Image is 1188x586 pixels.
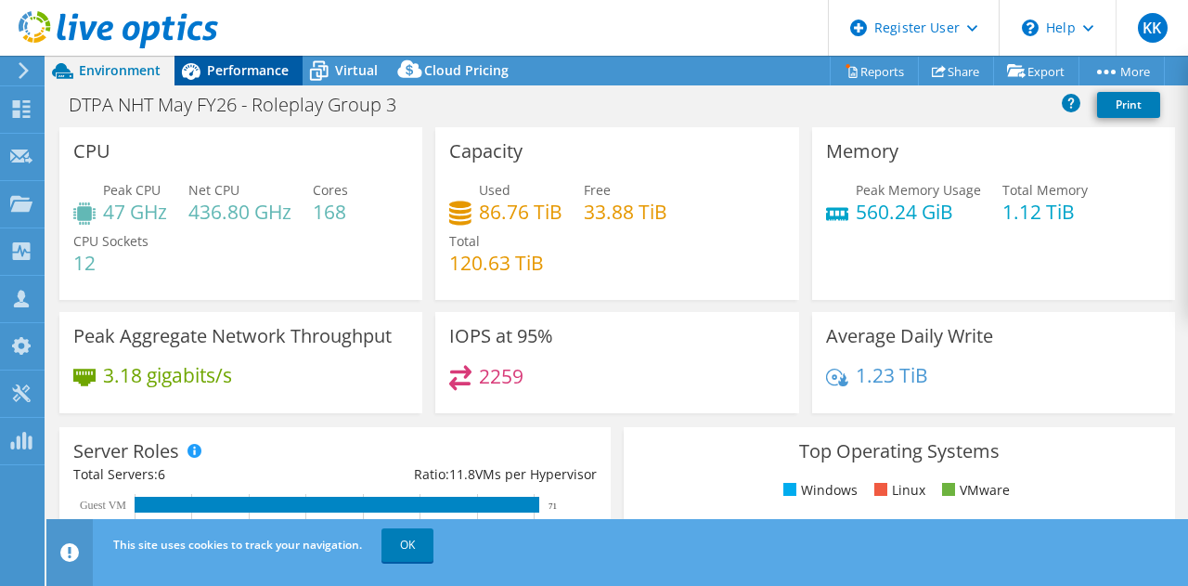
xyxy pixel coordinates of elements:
[73,253,148,273] h4: 12
[584,202,667,222] h4: 33.88 TiB
[826,141,898,162] h3: Memory
[313,202,348,222] h4: 168
[73,464,335,485] div: Total Servers:
[424,61,509,79] span: Cloud Pricing
[113,537,362,553] span: This site uses cookies to track your navigation.
[313,181,348,199] span: Cores
[830,57,919,85] a: Reports
[103,181,161,199] span: Peak CPU
[335,464,597,485] div: Ratio: VMs per Hypervisor
[549,501,557,511] text: 71
[449,232,480,250] span: Total
[207,61,289,79] span: Performance
[870,480,925,501] li: Linux
[479,181,510,199] span: Used
[73,441,179,462] h3: Server Roles
[449,141,523,162] h3: Capacity
[584,181,611,199] span: Free
[918,57,994,85] a: Share
[937,480,1010,501] li: VMware
[779,480,858,501] li: Windows
[73,141,110,162] h3: CPU
[381,528,433,562] a: OK
[335,61,378,79] span: Virtual
[638,441,1161,462] h3: Top Operating Systems
[1002,181,1088,199] span: Total Memory
[479,366,523,386] h4: 2259
[1138,13,1168,43] span: KK
[103,365,232,385] h4: 3.18 gigabits/s
[993,57,1079,85] a: Export
[1078,57,1165,85] a: More
[80,499,126,512] text: Guest VM
[1097,92,1160,118] a: Print
[449,326,553,346] h3: IOPS at 95%
[1022,20,1039,36] svg: \n
[188,181,239,199] span: Net CPU
[856,181,981,199] span: Peak Memory Usage
[826,326,993,346] h3: Average Daily Write
[479,202,562,222] h4: 86.76 TiB
[449,465,475,483] span: 11.8
[79,61,161,79] span: Environment
[73,326,392,346] h3: Peak Aggregate Network Throughput
[856,202,981,222] h4: 560.24 GiB
[188,202,291,222] h4: 436.80 GHz
[856,365,928,385] h4: 1.23 TiB
[449,253,544,273] h4: 120.63 TiB
[1002,202,1088,222] h4: 1.12 TiB
[158,465,165,483] span: 6
[73,232,148,250] span: CPU Sockets
[60,95,425,115] h1: DTPA NHT May FY26 - Roleplay Group 3
[103,202,167,222] h4: 47 GHz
